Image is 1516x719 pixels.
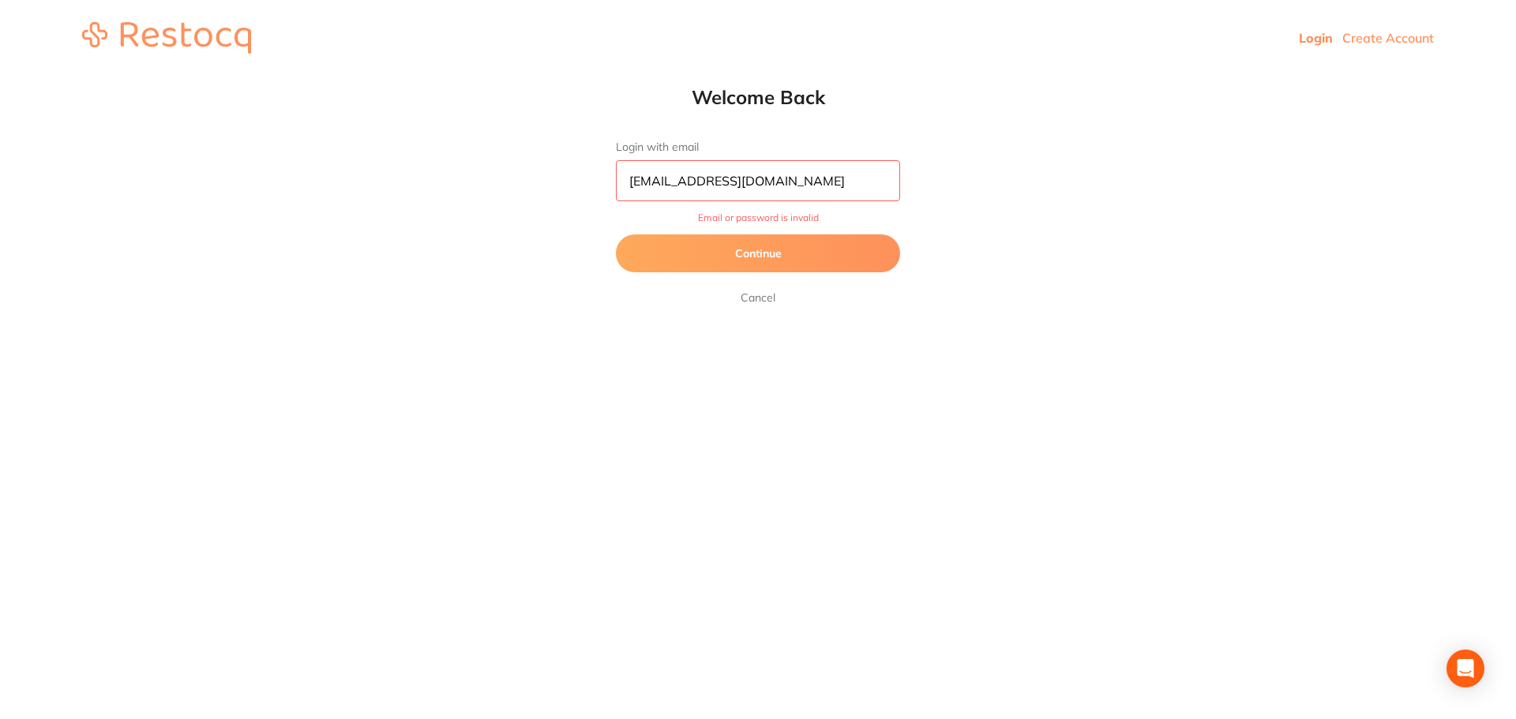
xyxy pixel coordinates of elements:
[616,234,900,272] button: Continue
[1342,30,1434,46] a: Create Account
[1299,30,1333,46] a: Login
[616,212,900,223] span: Email or password is invalid
[616,140,900,154] label: Login with email
[584,85,932,109] h1: Welcome Back
[1447,650,1484,687] div: Open Intercom Messenger
[82,22,251,54] img: restocq_logo.svg
[737,288,779,307] a: Cancel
